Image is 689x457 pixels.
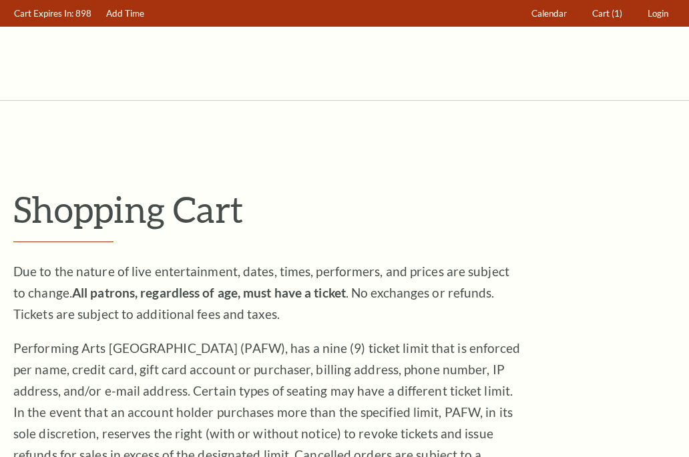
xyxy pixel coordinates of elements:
[531,8,567,19] span: Calendar
[75,8,91,19] span: 898
[612,8,622,19] span: (1)
[586,1,629,27] a: Cart (1)
[648,8,668,19] span: Login
[642,1,675,27] a: Login
[14,8,73,19] span: Cart Expires In:
[592,8,610,19] span: Cart
[13,187,676,231] p: Shopping Cart
[100,1,151,27] a: Add Time
[525,1,573,27] a: Calendar
[72,285,346,300] strong: All patrons, regardless of age, must have a ticket
[13,264,509,322] span: Due to the nature of live entertainment, dates, times, performers, and prices are subject to chan...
